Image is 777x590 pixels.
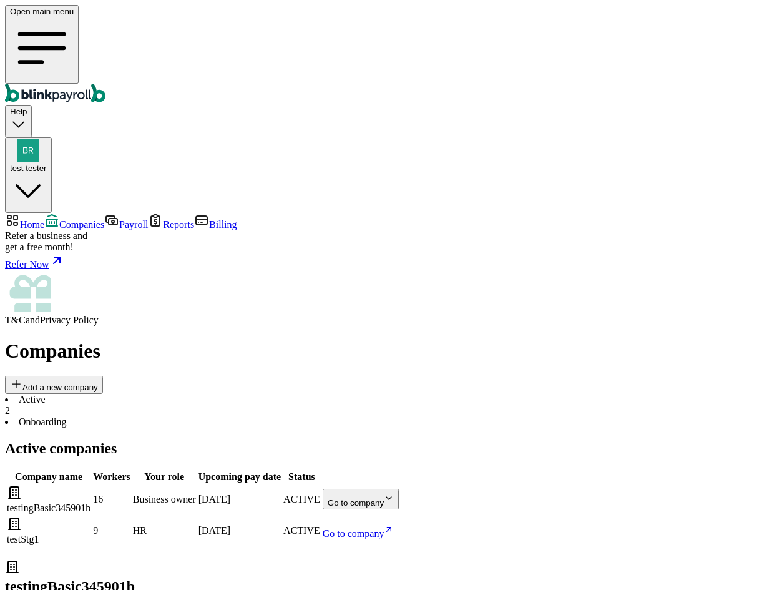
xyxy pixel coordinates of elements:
[5,5,79,84] button: Open main menu
[5,394,772,416] li: Active
[5,315,26,325] span: T&C
[5,105,32,137] button: Help
[5,253,772,270] a: Refer Now
[328,498,384,508] span: Go to company
[119,219,148,230] span: Payroll
[198,484,281,514] td: [DATE]
[198,516,281,546] td: [DATE]
[7,503,90,513] span: testingBasic345901b
[5,219,44,230] a: Home
[194,219,237,230] a: Billing
[10,164,47,173] span: test tester
[132,516,197,546] td: HR
[10,107,27,116] span: Help
[569,455,777,590] iframe: Chat Widget
[5,213,772,326] nav: Sidebar
[6,471,91,483] th: Company name
[5,5,772,105] nav: Global
[5,416,772,428] li: Onboarding
[5,440,772,457] h2: Active companies
[5,405,10,416] span: 2
[40,315,99,325] span: Privacy Policy
[148,219,194,230] a: Reports
[44,219,104,230] a: Companies
[92,516,131,546] td: 9
[26,315,40,325] span: and
[198,471,281,483] th: Upcoming pay date
[283,525,320,536] span: ACTIVE
[5,230,772,253] div: Refer a business and get a free month!
[59,219,104,230] span: Companies
[132,484,197,514] td: Business owner
[22,383,98,392] span: Add a new company
[5,376,103,394] button: Add a new company
[10,7,74,16] span: Open main menu
[92,484,131,514] td: 16
[323,528,384,539] span: Go to company
[104,219,148,230] a: Payroll
[209,219,237,230] span: Billing
[283,471,321,483] th: Status
[5,137,52,214] button: test tester
[5,340,772,363] h1: Companies
[132,471,197,483] th: Your role
[283,494,320,504] span: ACTIVE
[7,534,39,544] span: testStg1
[163,219,194,230] span: Reports
[92,471,131,483] th: Workers
[323,489,399,509] button: Go to company
[323,528,394,539] a: Go to company
[20,219,44,230] span: Home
